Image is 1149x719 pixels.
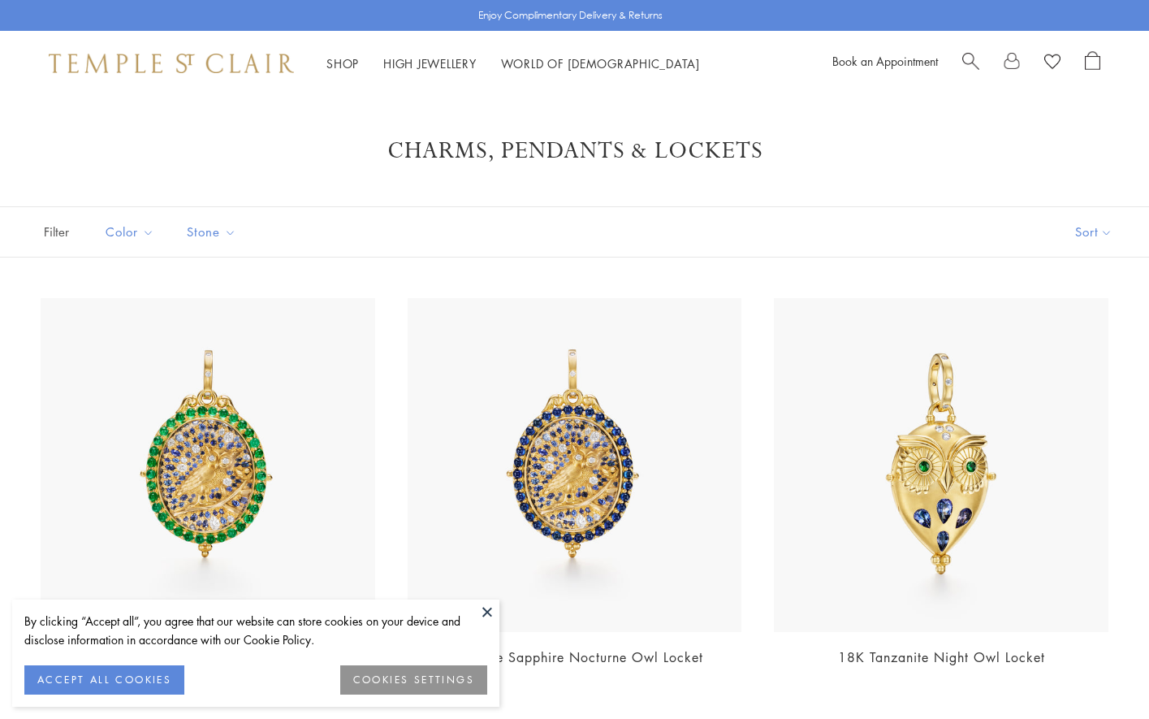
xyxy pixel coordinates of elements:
[774,298,1108,633] img: 18K Tanzanite Night Owl Locket
[1068,643,1133,703] iframe: Gorgias live chat messenger
[24,665,184,695] button: ACCEPT ALL COOKIES
[97,222,166,242] span: Color
[408,298,742,633] img: 18K Blue Sapphire Nocturne Owl Locket
[1039,207,1149,257] button: Show sort by
[340,665,487,695] button: COOKIES SETTINGS
[1044,51,1060,76] a: View Wishlist
[49,54,294,73] img: Temple St. Clair
[383,55,477,71] a: High JewelleryHigh Jewellery
[478,7,663,24] p: Enjoy Complimentary Delivery & Returns
[93,214,166,250] button: Color
[24,612,487,649] div: By clicking “Accept all”, you agree that our website can store cookies on your device and disclos...
[65,136,1084,166] h1: Charms, Pendants & Lockets
[326,55,359,71] a: ShopShop
[175,214,248,250] button: Stone
[832,53,938,69] a: Book an Appointment
[445,648,703,666] a: 18K Blue Sapphire Nocturne Owl Locket
[962,51,979,76] a: Search
[501,55,700,71] a: World of [DEMOGRAPHIC_DATA]World of [DEMOGRAPHIC_DATA]
[1085,51,1100,76] a: Open Shopping Bag
[838,648,1045,666] a: 18K Tanzanite Night Owl Locket
[326,54,700,74] nav: Main navigation
[179,222,248,242] span: Stone
[41,298,375,633] img: 18K Emerald Nocturne Owl Locket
